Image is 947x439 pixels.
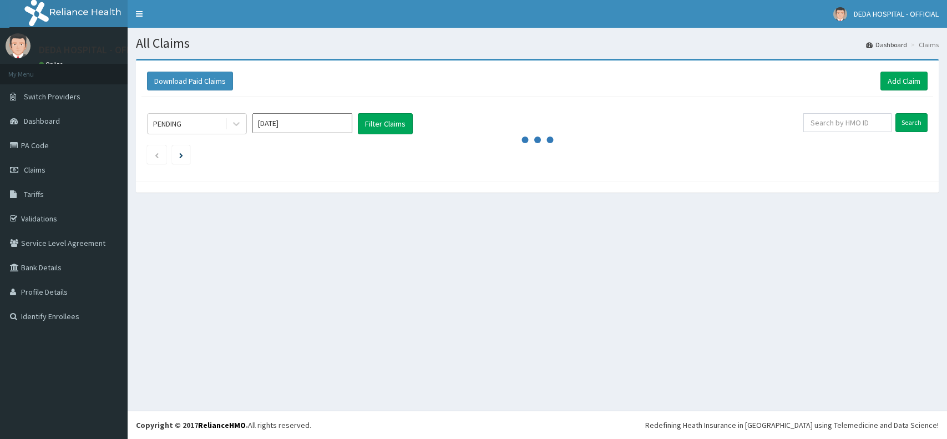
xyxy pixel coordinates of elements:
span: Switch Providers [24,92,80,102]
div: Redefining Heath Insurance in [GEOGRAPHIC_DATA] using Telemedicine and Data Science! [645,420,939,431]
img: User Image [6,33,31,58]
span: DEDA HOSPITAL - OFFICIAL [854,9,939,19]
a: RelianceHMO [198,420,246,430]
button: Filter Claims [358,113,413,134]
footer: All rights reserved. [128,411,947,439]
input: Search [895,113,928,132]
a: Previous page [154,150,159,160]
svg: audio-loading [521,123,554,157]
span: Claims [24,165,45,175]
h1: All Claims [136,36,939,51]
p: DEDA HOSPITAL - OFFICIAL [39,45,153,55]
a: Add Claim [880,72,928,90]
input: Search by HMO ID [803,113,892,132]
span: Dashboard [24,116,60,126]
button: Download Paid Claims [147,72,233,90]
div: PENDING [153,118,181,129]
a: Dashboard [866,40,907,49]
strong: Copyright © 2017 . [136,420,248,430]
span: Tariffs [24,189,44,199]
a: Online [39,60,65,68]
img: User Image [833,7,847,21]
input: Select Month and Year [252,113,352,133]
a: Next page [179,150,183,160]
li: Claims [908,40,939,49]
